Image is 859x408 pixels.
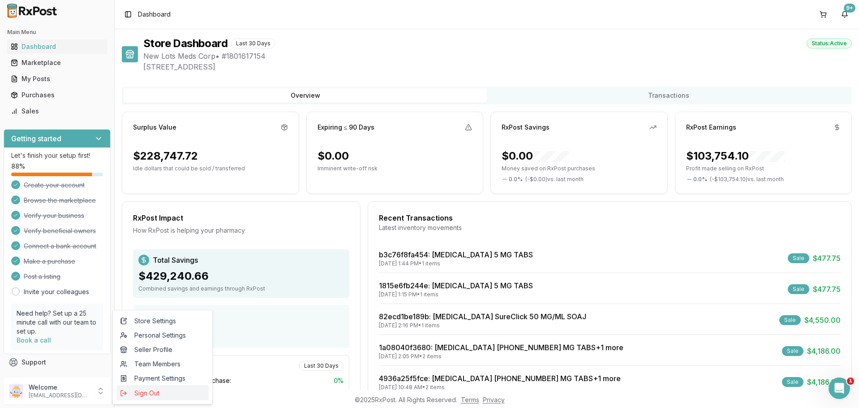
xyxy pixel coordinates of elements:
p: Money saved on RxPost purchases [502,165,657,172]
span: Payment Settings [120,374,205,383]
span: ( - $0.00 ) vs. last month [525,176,584,183]
h2: Main Menu [7,29,107,36]
div: RxPost Impact [133,213,349,223]
div: RxPost Earnings [686,123,736,132]
a: Marketplace [7,55,107,71]
button: Sales [4,104,111,118]
a: Dashboard [7,39,107,55]
div: RxPost Savings [502,123,550,132]
span: $4,186.00 [807,377,841,387]
button: Marketplace [4,56,111,70]
div: Surplus Value [133,123,176,132]
button: Overview [124,88,487,103]
a: Book a call [17,336,51,344]
span: Total Savings [153,255,198,265]
a: Personal Settings [116,328,209,343]
h3: Getting started [11,133,61,144]
a: Store Settings [116,314,209,328]
span: New Lots Meds Corp • # 1801617154 [143,51,852,61]
span: Connect a bank account [24,242,96,251]
button: My Posts [4,72,111,86]
a: 82ecd1be189b: [MEDICAL_DATA] SureClick 50 MG/ML SOAJ [379,312,586,321]
span: Dashboard [138,10,171,19]
a: 1a08040f3680: [MEDICAL_DATA] [PHONE_NUMBER] MG TABS+1 more [379,343,623,352]
a: Purchases [7,87,107,103]
div: Combined savings and earnings through RxPost [138,285,344,292]
div: $103,754.10 [686,149,785,163]
p: Imminent write-off risk [318,165,472,172]
div: Last 30 Days [138,335,344,343]
span: $4,186.00 [807,346,841,356]
span: Create your account [24,181,85,190]
div: Sale [782,377,803,387]
a: Privacy [483,396,505,404]
div: My Posts [11,74,103,83]
p: Let's finish your setup first! [11,151,103,160]
span: Verify beneficial owners [24,226,96,235]
a: 1815e6fb244e: [MEDICAL_DATA] 5 MG TABS [379,281,533,290]
span: Store Settings [120,317,205,326]
div: [DATE] 10:48 AM • 2 items [379,384,621,391]
div: Purchases [11,91,103,100]
span: Team Members [120,360,205,369]
div: Dashboard [11,42,103,51]
iframe: Intercom live chat [829,378,850,399]
div: [DATE] 1:15 PM • 1 items [379,291,533,298]
p: Need help? Set up a 25 minute call with our team to set up. [17,309,98,336]
a: Terms [461,396,479,404]
span: Seller Profile [120,345,205,354]
span: $4,550.00 [804,315,841,326]
span: 0.0 % [693,176,707,183]
div: Sale [788,253,809,263]
div: $0.00 [502,149,569,163]
p: [EMAIL_ADDRESS][DOMAIN_NAME] [29,392,91,399]
div: [DATE] 2:05 PM • 2 items [379,353,623,360]
div: Latest inventory movements [379,223,841,232]
button: Dashboard [4,39,111,54]
span: 1 [847,378,854,385]
p: Welcome [29,383,91,392]
p: Idle dollars that could be sold / transferred [133,165,288,172]
div: $0.00 [318,149,349,163]
div: 70 [138,321,344,334]
span: [STREET_ADDRESS] [143,61,852,72]
span: 0 % [334,376,344,385]
span: Post a listing [24,272,60,281]
div: Marketplace [11,58,103,67]
div: [DATE] 2:16 PM • 1 items [379,322,586,329]
div: $228,747.72 [133,149,198,163]
a: Seller Profile [116,343,209,357]
div: Last 30 Days [231,39,275,48]
a: Payment Settings [116,371,209,386]
div: 9+ [844,4,855,13]
span: Personal Settings [120,331,205,340]
div: Status: Active [807,39,852,48]
p: Profit made selling on RxPost [686,165,841,172]
img: User avatar [9,384,23,398]
span: Sign Out [120,389,205,398]
img: RxPost Logo [4,4,61,18]
nav: breadcrumb [138,10,171,19]
div: Recent Transactions [379,213,841,223]
span: 88 % [11,162,25,171]
button: 9+ [838,7,852,22]
span: Make a purchase [24,257,75,266]
span: 0.0 % [509,176,523,183]
h1: Store Dashboard [143,36,228,51]
div: How RxPost is helping your pharmacy [133,226,349,235]
a: b3c76f8fa454: [MEDICAL_DATA] 5 MG TABS [379,250,533,259]
div: [DATE] 1:44 PM • 1 items [379,260,533,267]
button: Transactions [487,88,850,103]
div: Expiring ≤ 90 Days [318,123,375,132]
div: Sales [11,107,103,116]
div: $429,240.66 [138,269,344,283]
a: Sales [7,103,107,119]
span: $477.75 [813,284,841,295]
span: Verify your business [24,211,84,220]
div: Sale [779,315,801,325]
button: Support [4,354,111,370]
a: Invite your colleagues [24,287,89,296]
span: ( - $103,754.10 ) vs. last month [710,176,784,183]
span: Browse the marketplace [24,196,96,205]
button: Sign Out [116,386,209,400]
